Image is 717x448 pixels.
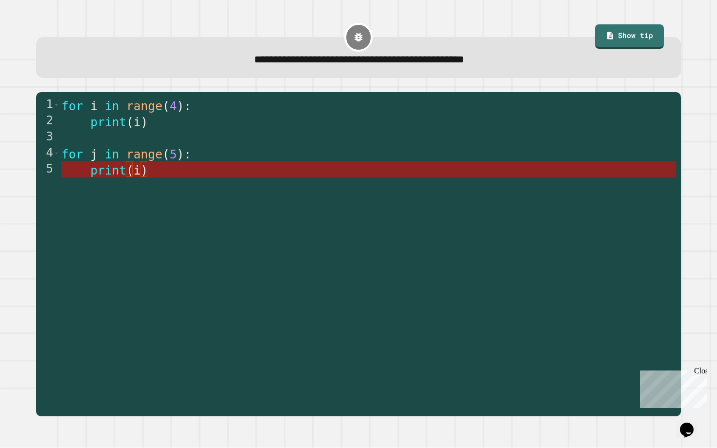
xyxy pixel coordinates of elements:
div: 5 [36,161,60,177]
span: in [105,99,119,113]
span: i [90,99,98,113]
span: : [184,147,191,161]
div: Chat with us now!Close [4,4,67,62]
span: for [61,147,83,161]
span: for [61,99,83,113]
span: ) [177,99,184,113]
span: ( [162,99,170,113]
iframe: chat widget [676,409,707,438]
span: ) [141,115,148,129]
span: print [90,115,126,129]
span: ( [126,163,134,177]
span: j [90,147,98,161]
div: 1 [36,97,60,113]
span: : [184,99,191,113]
span: Toggle code folding, rows 1 through 2 [54,97,59,113]
span: i [134,163,141,177]
div: 2 [36,113,60,129]
a: Show tip [595,24,664,49]
span: print [90,163,126,177]
span: ) [141,163,148,177]
span: range [126,147,162,161]
iframe: chat widget [636,367,707,408]
div: 4 [36,145,60,161]
span: 4 [170,99,177,113]
span: in [105,147,119,161]
span: Toggle code folding, rows 4 through 5 [54,145,59,161]
span: i [134,115,141,129]
span: range [126,99,162,113]
span: ( [126,115,134,129]
span: 5 [170,147,177,161]
span: ( [162,147,170,161]
span: ) [177,147,184,161]
div: 3 [36,129,60,145]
